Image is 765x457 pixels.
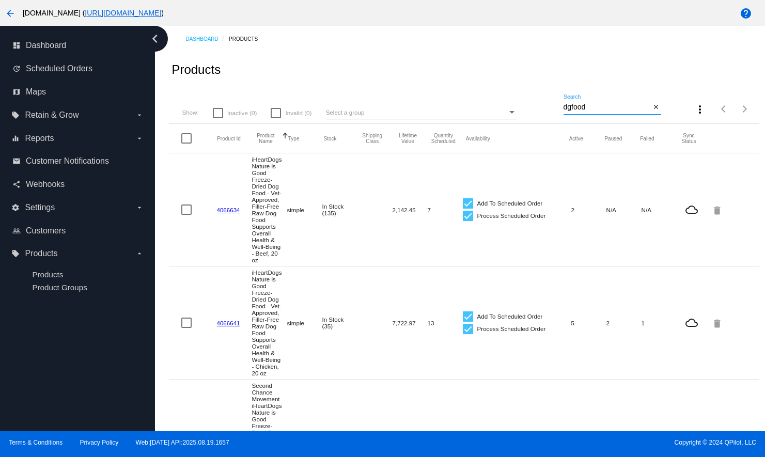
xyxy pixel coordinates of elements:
a: Web:[DATE] API:2025.08.19.1657 [136,439,229,446]
span: Products [25,249,57,258]
a: Products [32,270,63,279]
button: Previous page [714,99,735,119]
a: Dashboard [185,31,229,47]
mat-cell: iHeartDogs Nature is Good Freeze-Dried Dog Food - Vet-Approved, Filler-Free Raw Dog Food Supports... [252,153,287,266]
i: arrow_drop_down [135,249,144,258]
i: map [12,88,21,96]
a: update Scheduled Orders [12,60,144,77]
a: 4066634 [216,207,240,213]
span: Webhooks [26,180,65,189]
button: Change sorting for ExternalId [217,135,241,141]
span: Show: [182,109,198,116]
span: Invalid (0) [285,107,311,119]
i: settings [11,203,20,212]
button: Change sorting for TotalQuantityScheduledPaused [604,135,622,141]
mat-cell: 1 [642,317,677,329]
mat-icon: delete [712,315,724,331]
a: Product Groups [32,283,87,292]
button: Change sorting for TotalQuantityScheduledActive [569,135,583,141]
mat-cell: 7 [428,204,463,216]
mat-icon: cloud_queue [677,317,707,329]
i: local_offer [11,111,20,119]
i: email [12,157,21,165]
a: email Customer Notifications [12,153,144,169]
span: Scheduled Orders [26,64,92,73]
input: Search [564,103,651,112]
span: Maps [26,87,46,97]
i: share [12,180,21,188]
h2: Products [171,62,221,77]
mat-icon: close [652,103,660,112]
button: Change sorting for ValidationErrorCode [676,133,702,144]
mat-cell: 2 [606,317,642,329]
span: Retain & Grow [25,111,79,120]
i: arrow_drop_down [135,111,144,119]
mat-cell: 5 [571,317,606,329]
i: equalizer [11,134,20,143]
span: Settings [25,203,55,212]
i: chevron_left [147,30,163,47]
mat-cell: 13 [428,317,463,329]
mat-cell: iHeartDogs Nature is Good Freeze-Dried Dog Food - Vet-Approved, Filler-Free Raw Dog Food Supports... [252,266,287,379]
button: Change sorting for LifetimeValue [395,133,421,144]
button: Change sorting for StockLevel [324,135,337,141]
mat-cell: simple [287,204,322,216]
i: update [12,65,21,73]
button: Clear [650,102,661,113]
i: local_offer [11,249,20,258]
i: arrow_drop_down [135,203,144,212]
button: Change sorting for ShippingClass [359,133,385,144]
button: Change sorting for ProductName [253,133,279,144]
a: share Webhooks [12,176,144,193]
i: dashboard [12,41,21,50]
a: map Maps [12,84,144,100]
span: Reports [25,134,54,143]
span: Customers [26,226,66,235]
i: people_outline [12,227,21,235]
span: [DOMAIN_NAME] ( ) [23,9,164,17]
button: Change sorting for QuantityScheduled [430,133,457,144]
a: dashboard Dashboard [12,37,144,54]
a: Products [229,31,267,47]
mat-cell: In Stock (135) [322,200,357,219]
span: Add To Scheduled Order [477,310,543,323]
a: [URL][DOMAIN_NAME] [85,9,161,17]
mat-icon: more_vert [694,103,706,116]
mat-cell: simple [287,317,322,329]
span: Process Scheduled Order [477,210,546,222]
mat-icon: delete [712,202,724,218]
mat-icon: cloud_queue [677,203,707,216]
a: Terms & Conditions [9,439,63,446]
mat-cell: 2,142.45 [393,204,428,216]
mat-cell: N/A [606,204,642,216]
a: Privacy Policy [80,439,119,446]
mat-header-cell: Availability [466,136,569,141]
button: Change sorting for ProductType [288,135,300,141]
span: Process Scheduled Order [477,323,546,335]
span: Customer Notifications [26,156,109,166]
mat-icon: help [740,7,752,20]
span: Inactive (0) [227,107,257,119]
mat-cell: In Stock (35) [322,313,357,332]
a: 4066641 [216,320,240,326]
mat-icon: arrow_back [4,7,17,20]
a: people_outline Customers [12,223,144,239]
mat-cell: 2 [571,204,606,216]
span: Select a group [326,109,365,116]
i: arrow_drop_down [135,134,144,143]
mat-select: Select a group [326,106,517,119]
button: Change sorting for TotalQuantityFailed [640,135,654,141]
span: Copyright © 2024 QPilot, LLC [392,439,756,446]
span: Dashboard [26,41,66,50]
button: Next page [735,99,755,119]
mat-cell: 7,722.97 [393,317,428,329]
mat-cell: N/A [642,204,677,216]
span: Add To Scheduled Order [477,197,543,210]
